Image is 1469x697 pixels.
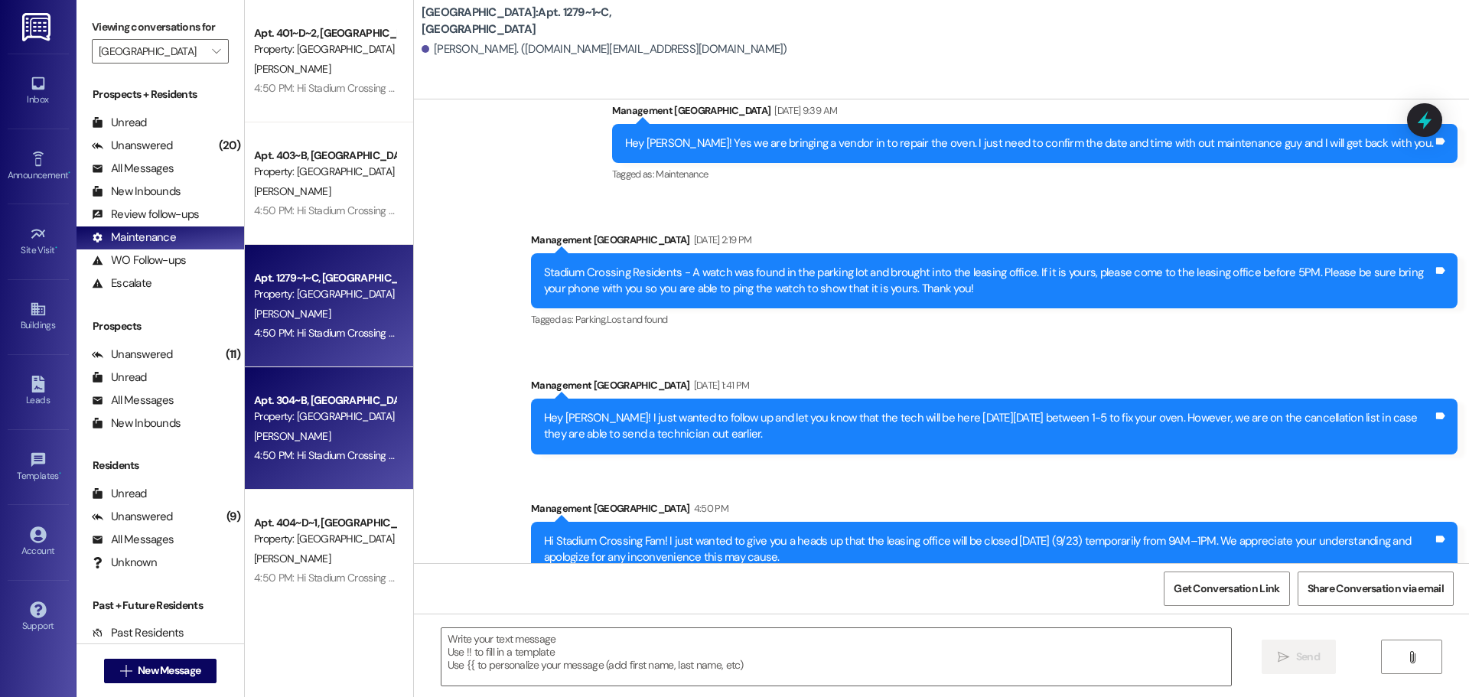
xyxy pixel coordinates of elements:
[254,204,1312,217] div: 4:50 PM: Hi Stadium Crossing Fam! I just wanted to give you a heads up that the leasing office wi...
[92,184,181,200] div: New Inbounds
[8,597,69,638] a: Support
[690,500,728,516] div: 4:50 PM
[656,168,708,181] span: Maintenance
[254,326,1312,340] div: 4:50 PM: Hi Stadium Crossing Fam! I just wanted to give you a heads up that the leasing office wi...
[1174,581,1279,597] span: Get Conversation Link
[254,392,396,409] div: Apt. 304~B, [GEOGRAPHIC_DATA]
[1406,651,1418,663] i: 
[531,308,1458,331] div: Tagged as:
[254,25,396,41] div: Apt. 401~D~2, [GEOGRAPHIC_DATA]
[544,265,1433,298] div: Stadium Crossing Residents - A watch was found in the parking lot and brought into the leasing of...
[22,13,54,41] img: ResiDesk Logo
[422,41,787,57] div: [PERSON_NAME]. ([DOMAIN_NAME][EMAIL_ADDRESS][DOMAIN_NAME])
[92,370,147,386] div: Unread
[254,41,396,57] div: Property: [GEOGRAPHIC_DATA]
[422,5,728,37] b: [GEOGRAPHIC_DATA]: Apt. 1279~1~C, [GEOGRAPHIC_DATA]
[68,168,70,178] span: •
[575,313,607,326] span: Parking ,
[625,135,1434,151] div: Hey [PERSON_NAME]! Yes we are bringing a vendor in to repair the oven. I just need to confirm the...
[92,486,147,502] div: Unread
[92,15,229,39] label: Viewing conversations for
[254,409,396,425] div: Property: [GEOGRAPHIC_DATA]
[92,392,174,409] div: All Messages
[254,286,396,302] div: Property: [GEOGRAPHIC_DATA]
[77,458,244,474] div: Residents
[254,571,1312,585] div: 4:50 PM: Hi Stadium Crossing Fam! I just wanted to give you a heads up that the leasing office wi...
[254,164,396,180] div: Property: [GEOGRAPHIC_DATA]
[92,275,151,292] div: Escalate
[1308,581,1444,597] span: Share Conversation via email
[254,62,331,76] span: [PERSON_NAME]
[8,70,69,112] a: Inbox
[77,86,244,103] div: Prospects + Residents
[92,138,173,154] div: Unanswered
[77,598,244,614] div: Past + Future Residents
[770,103,837,119] div: [DATE] 9:39 AM
[254,184,331,198] span: [PERSON_NAME]
[8,447,69,488] a: Templates •
[607,313,668,326] span: Lost and found
[138,663,200,679] span: New Message
[1164,572,1289,606] button: Get Conversation Link
[92,532,174,548] div: All Messages
[120,665,132,677] i: 
[254,270,396,286] div: Apt. 1279~1~C, [GEOGRAPHIC_DATA]
[77,318,244,334] div: Prospects
[531,500,1458,522] div: Management [GEOGRAPHIC_DATA]
[1262,640,1336,674] button: Send
[612,103,1458,124] div: Management [GEOGRAPHIC_DATA]
[254,552,331,565] span: [PERSON_NAME]
[212,45,220,57] i: 
[8,296,69,337] a: Buildings
[612,163,1458,185] div: Tagged as:
[254,307,331,321] span: [PERSON_NAME]
[92,347,173,363] div: Unanswered
[222,343,244,366] div: (11)
[92,161,174,177] div: All Messages
[92,625,184,641] div: Past Residents
[59,468,61,479] span: •
[223,505,244,529] div: (9)
[92,230,176,246] div: Maintenance
[690,232,752,248] div: [DATE] 2:19 PM
[215,134,244,158] div: (20)
[92,555,157,571] div: Unknown
[254,148,396,164] div: Apt. 403~B, [GEOGRAPHIC_DATA]
[254,81,1312,95] div: 4:50 PM: Hi Stadium Crossing Fam! I just wanted to give you a heads up that the leasing office wi...
[531,377,1458,399] div: Management [GEOGRAPHIC_DATA]
[254,429,331,443] span: [PERSON_NAME]
[55,243,57,253] span: •
[1298,572,1454,606] button: Share Conversation via email
[8,371,69,412] a: Leads
[104,659,217,683] button: New Message
[92,115,147,131] div: Unread
[8,522,69,563] a: Account
[92,252,186,269] div: WO Follow-ups
[544,410,1433,443] div: Hey [PERSON_NAME]! I just wanted to follow up and let you know that the tech will be here [DATE][...
[99,39,204,64] input: All communities
[254,531,396,547] div: Property: [GEOGRAPHIC_DATA]
[92,207,199,223] div: Review follow-ups
[92,509,173,525] div: Unanswered
[690,377,750,393] div: [DATE] 1:41 PM
[8,221,69,262] a: Site Visit •
[254,448,1312,462] div: 4:50 PM: Hi Stadium Crossing Fam! I just wanted to give you a heads up that the leasing office wi...
[1296,649,1320,665] span: Send
[531,232,1458,253] div: Management [GEOGRAPHIC_DATA]
[544,533,1433,566] div: Hi Stadium Crossing Fam! I just wanted to give you a heads up that the leasing office will be clo...
[92,415,181,432] div: New Inbounds
[1278,651,1289,663] i: 
[254,515,396,531] div: Apt. 404~D~1, [GEOGRAPHIC_DATA]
